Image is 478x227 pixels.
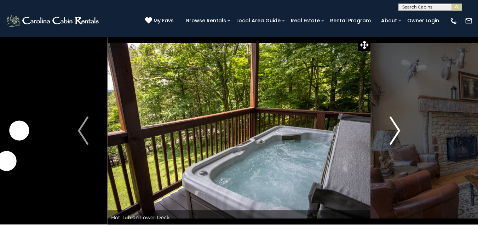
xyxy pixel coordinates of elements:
[233,15,284,26] a: Local Area Guide
[450,17,457,25] img: phone-regular-white.png
[78,117,88,145] img: arrow
[370,37,419,225] button: Next
[327,15,374,26] a: Rental Program
[287,15,323,26] a: Real Estate
[390,117,400,145] img: arrow
[404,15,443,26] a: Owner Login
[5,14,101,28] img: White-1-2.png
[154,17,174,24] span: My Favs
[378,15,401,26] a: About
[59,37,108,225] button: Previous
[145,17,175,25] a: My Favs
[183,15,230,26] a: Browse Rentals
[108,210,370,225] div: Hot Tub on Lower Deck
[465,17,473,25] img: mail-regular-white.png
